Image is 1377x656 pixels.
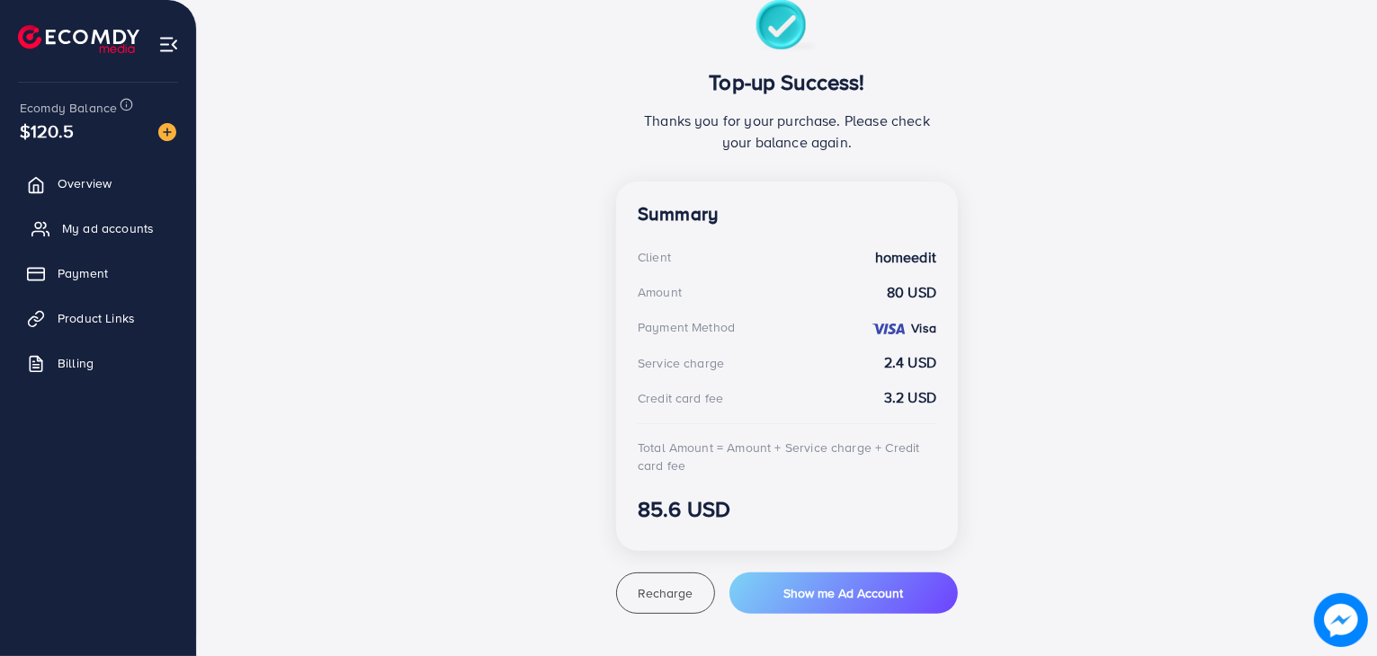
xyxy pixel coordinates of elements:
span: Ecomdy Balance [20,99,117,117]
a: Payment [13,255,183,291]
button: Show me Ad Account [729,572,958,614]
a: My ad accounts [13,210,183,246]
button: Recharge [616,572,715,614]
div: Credit card fee [638,389,723,407]
div: Service charge [638,354,724,372]
strong: homeedit [875,247,936,268]
h3: Top-up Success! [638,69,936,95]
span: Payment [58,264,108,282]
span: Recharge [638,584,693,602]
span: My ad accounts [62,219,154,237]
div: Total Amount = Amount + Service charge + Credit card fee [638,439,936,475]
div: Client [638,248,671,266]
span: $120.5 [20,118,74,144]
img: credit [871,322,907,336]
img: menu [158,34,179,55]
a: Overview [13,165,183,201]
h3: 85.6 USD [638,496,936,522]
span: Show me Ad Account [783,584,903,602]
h4: Summary [638,203,936,226]
div: Amount [638,283,682,301]
img: logo [18,25,139,53]
span: Overview [58,174,112,192]
div: Payment Method [638,318,735,336]
img: image [158,123,176,141]
p: Thanks you for your purchase. Please check your balance again. [638,110,936,153]
img: image [1314,593,1368,647]
strong: 2.4 USD [884,352,936,373]
a: Product Links [13,300,183,336]
span: Product Links [58,309,135,327]
strong: 80 USD [887,282,936,303]
strong: Visa [911,319,936,337]
span: Billing [58,354,94,372]
strong: 3.2 USD [884,387,936,408]
a: Billing [13,345,183,381]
